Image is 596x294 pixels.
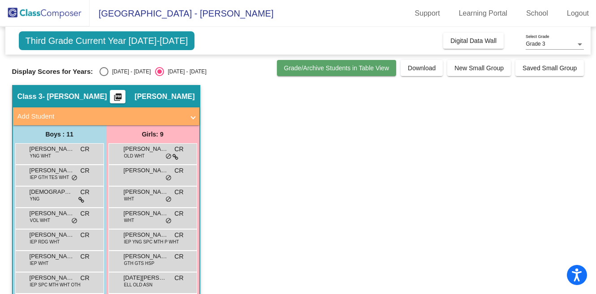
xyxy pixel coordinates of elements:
div: [DATE] - [DATE] [164,68,206,76]
span: do_not_disturb_alt [71,217,78,225]
span: WHT [124,217,134,224]
span: YNG [30,196,40,202]
span: CR [174,209,183,218]
a: Support [408,6,447,21]
span: [PERSON_NAME] [30,166,74,175]
button: Saved Small Group [515,60,584,76]
span: do_not_disturb_alt [165,196,172,203]
span: [PERSON_NAME] [30,252,74,261]
span: CR [80,252,89,261]
span: [PERSON_NAME] [30,209,74,218]
span: Third Grade Current Year [DATE]-[DATE] [19,31,195,50]
button: Grade/Archive Students in Table View [277,60,397,76]
span: [PERSON_NAME] [124,252,168,261]
span: CR [80,145,89,154]
span: CR [174,273,183,283]
span: do_not_disturb_alt [165,153,172,160]
span: [PERSON_NAME] [30,230,74,239]
mat-expansion-panel-header: Add Student [13,107,199,125]
span: Grade/Archive Students in Table View [284,64,389,72]
div: [DATE] - [DATE] [108,68,151,76]
a: School [519,6,555,21]
span: [PERSON_NAME] [30,273,74,282]
span: YNG WHT [30,153,51,159]
span: CR [80,166,89,175]
span: Display Scores for Years: [12,68,93,76]
a: Learning Portal [452,6,515,21]
span: CR [80,230,89,240]
span: Class 3 [17,92,43,101]
a: Logout [560,6,596,21]
span: IEP WHT [30,260,48,267]
span: CR [174,230,183,240]
span: [PERSON_NAME] [124,209,168,218]
span: [GEOGRAPHIC_DATA] - [PERSON_NAME] [90,6,273,21]
span: Download [408,64,436,72]
span: IEP SPC MTH WHT OTH [30,281,81,288]
span: GTH GTS HSP [124,260,155,267]
span: WHT [124,196,134,202]
span: do_not_disturb_alt [71,175,78,182]
span: CR [174,252,183,261]
span: Saved Small Group [523,64,577,72]
span: CR [80,209,89,218]
span: CR [174,145,183,154]
span: do_not_disturb_alt [165,217,172,225]
span: CR [80,187,89,197]
span: IEP YNG SPC MTH P WHT [124,239,179,245]
span: [PERSON_NAME] [124,187,168,196]
mat-panel-title: Add Student [17,111,184,122]
div: Boys : 11 [13,125,106,143]
span: Digital Data Wall [450,37,497,44]
span: New Small Group [454,64,504,72]
span: [DATE][PERSON_NAME] [124,273,168,282]
mat-radio-group: Select an option [99,67,206,76]
span: CR [174,166,183,175]
button: Download [401,60,443,76]
span: [DEMOGRAPHIC_DATA][PERSON_NAME] [30,187,74,196]
button: Print Students Details [110,90,125,103]
span: CR [80,273,89,283]
span: Grade 3 [526,41,545,47]
mat-icon: picture_as_pdf [112,93,123,105]
span: [PERSON_NAME] [134,92,194,101]
span: [PERSON_NAME] [124,145,168,153]
span: CR [174,187,183,197]
button: New Small Group [447,60,511,76]
span: VOL WHT [30,217,50,224]
div: Girls: 9 [106,125,199,143]
span: - [PERSON_NAME] [43,92,107,101]
span: [PERSON_NAME] [124,166,168,175]
span: ELL OLD ASN [124,281,153,288]
span: IEP RDG WHT [30,239,60,245]
span: [PERSON_NAME] [124,230,168,239]
span: OLD WHT [124,153,145,159]
span: [PERSON_NAME] [30,145,74,153]
button: Digital Data Wall [443,33,504,49]
span: do_not_disturb_alt [165,175,172,182]
span: IEP GTH TES WHT [30,174,69,181]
